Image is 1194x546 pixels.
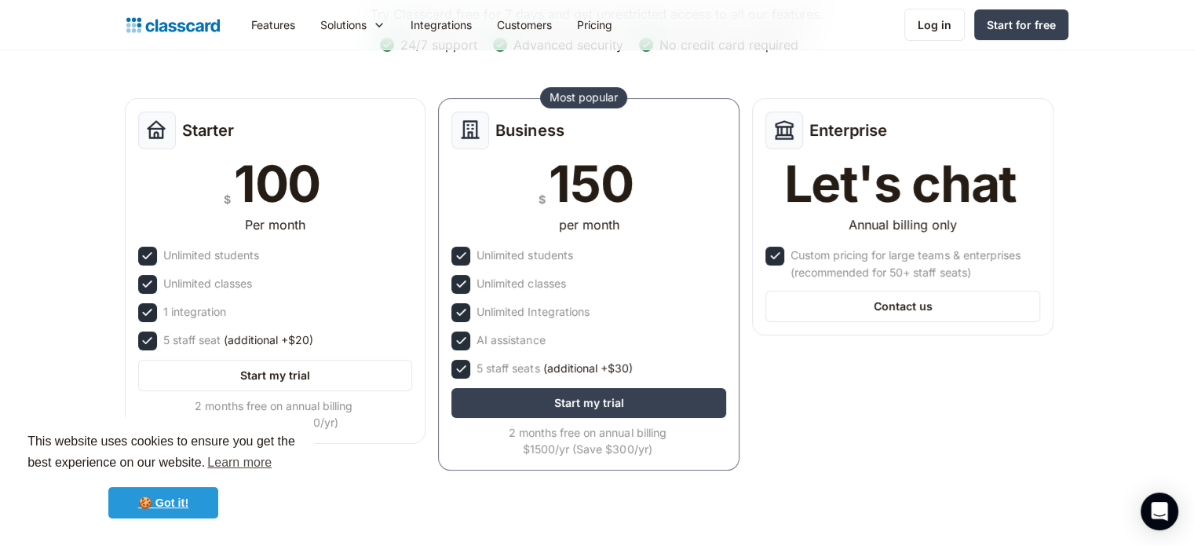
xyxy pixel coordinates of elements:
a: Log in [904,9,965,41]
a: Start for free [974,9,1068,40]
div: Start for free [987,16,1056,33]
div: 5 staff seats [477,360,632,377]
a: Customers [484,7,564,42]
h2: Enterprise [809,121,887,140]
div: Let's chat [784,159,1017,209]
div: 100 [234,159,320,209]
div: Per month [245,215,305,234]
div: Annual billing only [849,215,957,234]
div: cookieconsent [13,417,314,533]
a: Pricing [564,7,625,42]
div: Unlimited Integrations [477,303,589,321]
div: Solutions [308,7,398,42]
span: (additional +$20) [224,332,313,349]
a: Contact us [765,291,1040,322]
div: per month [559,215,619,234]
div: 1 integration [163,303,226,321]
div: 150 [549,159,633,209]
div: Solutions [320,16,367,33]
a: Logo [126,14,220,36]
div: 2 months free on annual billing $1000/yr (Save $200/yr) [138,398,410,431]
a: Start my trial [451,388,726,418]
div: Open Intercom Messenger [1141,493,1178,530]
div: $ [539,189,546,209]
div: Custom pricing for large teams & enterprises (recommended for 50+ staff seats) [791,247,1037,281]
h2: Starter [182,121,234,140]
h2: Business [495,121,564,140]
span: This website uses cookies to ensure you get the best experience on our website. [27,432,299,475]
div: Unlimited classes [477,275,565,292]
div: Log in [918,16,951,33]
div: Unlimited classes [163,275,252,292]
div: Most popular [550,90,618,105]
div: $ [224,189,231,209]
div: AI assistance [477,332,545,349]
div: 5 staff seat [163,332,313,349]
a: learn more about cookies [205,451,274,475]
a: Start my trial [138,360,413,391]
div: Unlimited students [477,247,572,264]
span: (additional +$30) [542,360,632,377]
a: dismiss cookie message [108,487,218,519]
a: Integrations [398,7,484,42]
div: Unlimited students [163,247,259,264]
a: Features [239,7,308,42]
div: 2 months free on annual billing $1500/yr (Save $300/yr) [451,424,723,457]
